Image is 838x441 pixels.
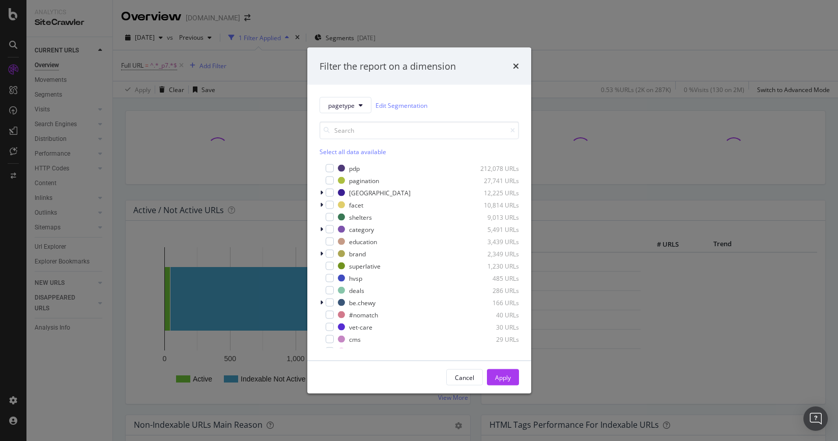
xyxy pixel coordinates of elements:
div: deals [349,286,364,295]
div: brand [349,249,366,258]
div: 9,013 URLs [469,213,519,221]
div: pagination [349,176,379,185]
div: 2,349 URLs [469,249,519,258]
div: 10,814 URLs [469,200,519,209]
div: Filter the report on a dimension [320,60,456,73]
div: cms [349,335,361,343]
div: Apply [495,373,511,381]
div: 27,741 URLs [469,176,519,185]
div: Open Intercom Messenger [803,406,828,431]
div: 5,491 URLs [469,225,519,233]
div: Cancel [455,373,474,381]
div: 17 URLs [469,347,519,356]
button: pagetype [320,97,371,113]
button: Cancel [446,369,483,386]
div: hvsp [349,274,362,282]
div: modal [307,47,531,394]
div: pdp [349,164,360,172]
div: times [513,60,519,73]
span: pagetype [328,101,355,109]
div: #nomatch [349,310,378,319]
div: 286 URLs [469,286,519,295]
div: category [349,225,374,233]
div: facet [349,200,363,209]
div: 30 URLs [469,322,519,331]
div: 12,225 URLs [469,188,519,197]
input: Search [320,122,519,139]
div: 29 URLs [469,335,519,343]
div: 212,078 URLs [469,164,519,172]
div: superlative [349,261,381,270]
div: shelters [349,213,372,221]
div: 3,439 URLs [469,237,519,246]
div: vet-care [349,322,372,331]
div: investor [349,347,372,356]
div: education [349,237,377,246]
button: Apply [487,369,519,386]
div: 485 URLs [469,274,519,282]
div: 166 URLs [469,298,519,307]
a: Edit Segmentation [375,100,427,110]
div: 1,230 URLs [469,261,519,270]
div: 40 URLs [469,310,519,319]
div: [GEOGRAPHIC_DATA] [349,188,411,197]
div: be.chewy [349,298,375,307]
div: Select all data available [320,148,519,156]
